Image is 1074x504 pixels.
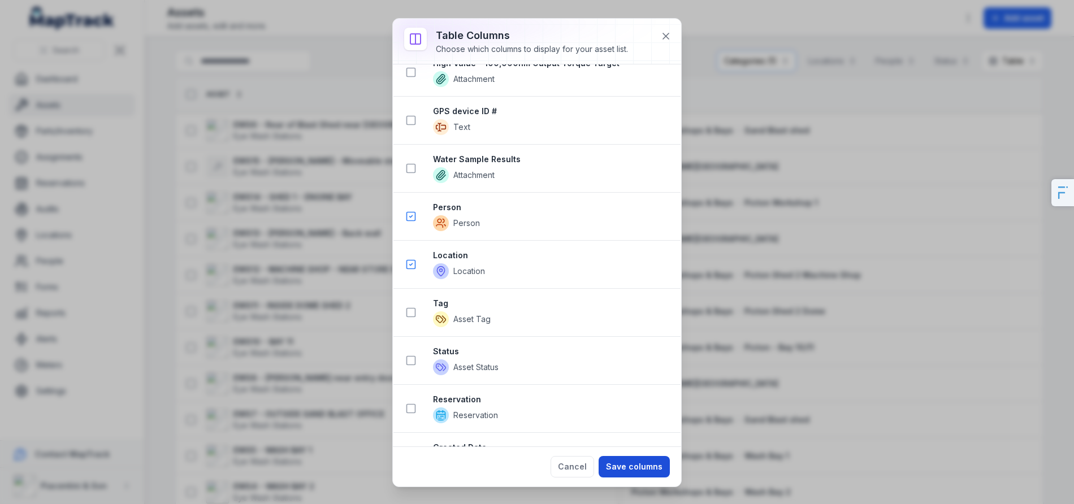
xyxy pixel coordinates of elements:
[433,154,672,165] strong: Water Sample Results
[453,410,498,421] span: Reservation
[433,106,672,117] strong: GPS device ID #
[551,456,594,477] button: Cancel
[433,250,672,261] strong: Location
[436,44,628,55] div: Choose which columns to display for your asset list.
[433,298,672,309] strong: Tag
[453,170,495,181] span: Attachment
[453,362,499,373] span: Asset Status
[436,28,628,44] h3: Table columns
[433,346,672,357] strong: Status
[453,73,495,85] span: Attachment
[599,456,670,477] button: Save columns
[453,266,485,277] span: Location
[433,442,672,453] strong: Created Date
[433,202,672,213] strong: Person
[433,394,672,405] strong: Reservation
[453,121,470,133] span: Text
[453,314,491,325] span: Asset Tag
[453,218,480,229] span: Person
